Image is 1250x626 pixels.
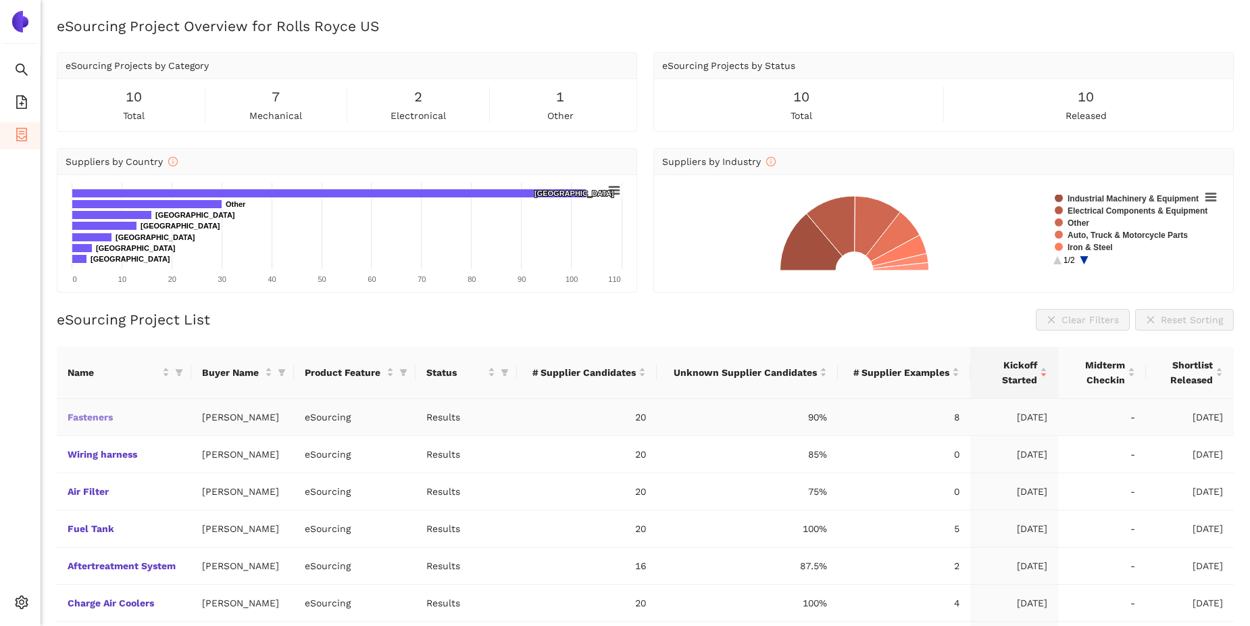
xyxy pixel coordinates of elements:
[397,362,410,383] span: filter
[126,87,142,107] span: 10
[294,548,416,585] td: eSourcing
[294,347,416,399] th: this column's title is Product Feature,this column is sortable
[657,436,838,473] td: 85%
[517,436,657,473] td: 20
[1069,358,1125,387] span: Midterm Checkin
[418,275,426,283] text: 70
[1146,347,1234,399] th: this column's title is Shortlist Released,this column is sortable
[426,365,485,380] span: Status
[662,60,795,71] span: eSourcing Projects by Status
[1058,473,1146,510] td: -
[368,275,376,283] text: 60
[849,365,949,380] span: # Supplier Examples
[1068,206,1207,216] text: Electrical Components & Equipment
[168,157,178,166] span: info-circle
[838,399,970,436] td: 8
[657,585,838,622] td: 100%
[547,108,574,123] span: other
[15,58,28,85] span: search
[1058,399,1146,436] td: -
[838,548,970,585] td: 2
[116,233,195,241] text: [GEOGRAPHIC_DATA]
[57,16,1234,36] h2: eSourcing Project Overview for Rolls Royce US
[1058,548,1146,585] td: -
[72,275,76,283] text: 0
[268,275,276,283] text: 40
[416,436,517,473] td: Results
[15,123,28,150] span: container
[15,91,28,118] span: file-add
[517,548,657,585] td: 16
[123,108,145,123] span: total
[838,473,970,510] td: 0
[1066,108,1107,123] span: released
[66,60,209,71] span: eSourcing Projects by Category
[172,362,186,383] span: filter
[191,347,294,399] th: this column's title is Buyer Name,this column is sortable
[838,347,970,399] th: this column's title is # Supplier Examples,this column is sortable
[1146,510,1234,548] td: [DATE]
[1135,309,1234,331] button: closeReset Sorting
[305,365,384,380] span: Product Feature
[416,510,517,548] td: Results
[1058,510,1146,548] td: -
[657,399,838,436] td: 90%
[468,275,476,283] text: 80
[556,87,564,107] span: 1
[498,362,511,383] span: filter
[15,591,28,618] span: setting
[517,399,657,436] td: 20
[294,473,416,510] td: eSourcing
[1068,218,1089,228] text: Other
[657,510,838,548] td: 100%
[981,358,1037,387] span: Kickoff Started
[1146,473,1234,510] td: [DATE]
[518,275,526,283] text: 90
[272,87,280,107] span: 7
[1058,436,1146,473] td: -
[838,436,970,473] td: 0
[416,473,517,510] td: Results
[970,585,1058,622] td: [DATE]
[191,473,294,510] td: [PERSON_NAME]
[970,399,1058,436] td: [DATE]
[57,310,210,329] h2: eSourcing Project List
[68,365,159,380] span: Name
[657,548,838,585] td: 87.5%
[662,156,776,167] span: Suppliers by Industry
[517,347,657,399] th: this column's title is # Supplier Candidates,this column is sortable
[1068,231,1188,240] text: Auto, Truck & Motorcycle Parts
[668,365,817,380] span: Unknown Supplier Candidates
[191,510,294,548] td: [PERSON_NAME]
[528,365,636,380] span: # Supplier Candidates
[118,275,126,283] text: 10
[791,108,812,123] span: total
[517,473,657,510] td: 20
[517,585,657,622] td: 20
[294,436,416,473] td: eSourcing
[1068,243,1113,252] text: Iron & Steel
[657,347,838,399] th: this column's title is Unknown Supplier Candidates,this column is sortable
[66,156,178,167] span: Suppliers by Country
[657,473,838,510] td: 75%
[175,368,183,377] span: filter
[416,548,517,585] td: Results
[1146,548,1234,585] td: [DATE]
[1058,585,1146,622] td: -
[91,255,170,263] text: [GEOGRAPHIC_DATA]
[1157,358,1213,387] span: Shortlist Released
[838,510,970,548] td: 5
[608,275,620,283] text: 110
[294,585,416,622] td: eSourcing
[278,368,286,377] span: filter
[1064,256,1075,265] text: 1/2
[218,275,226,283] text: 30
[501,368,509,377] span: filter
[141,222,220,230] text: [GEOGRAPHIC_DATA]
[191,548,294,585] td: [PERSON_NAME]
[416,585,517,622] td: Results
[168,275,176,283] text: 20
[191,436,294,473] td: [PERSON_NAME]
[155,211,235,219] text: [GEOGRAPHIC_DATA]
[9,11,31,32] img: Logo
